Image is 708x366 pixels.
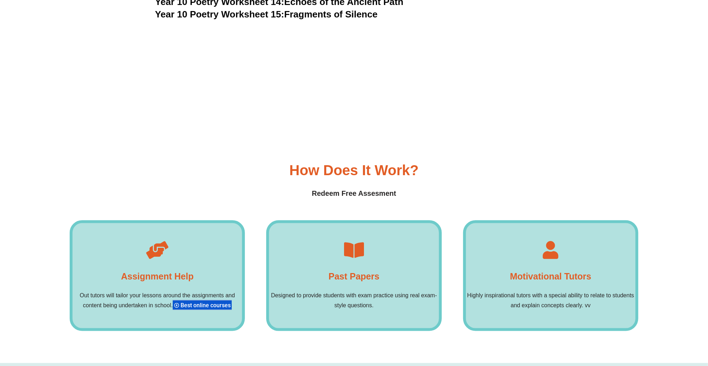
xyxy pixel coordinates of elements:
span: Best online courses [181,302,233,309]
p: Out tutors will tailor your lessons around the assignments and content being undertaken in school. [73,291,242,310]
h4: Motivational Tutors [510,269,591,283]
div: Best online courses [173,300,232,310]
h4: Redeem Free Assesment [70,188,638,199]
iframe: Chat Widget [590,286,708,366]
span: Year 10 Poetry Worksheet 15: [155,9,284,20]
h4: Assignment Help [121,269,194,283]
p: Highly inspirational tutors with a special ability to relate to students and explain concepts cle... [466,291,635,310]
h3: How Does it Work? [289,163,419,177]
iframe: Advertisement [141,28,567,127]
h4: Past Papers [328,269,379,283]
p: Designed to provide students with exam practice using real exam-style questions. [269,291,439,310]
a: Year 10 Poetry Worksheet 15:Fragments of Silence [155,9,377,20]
